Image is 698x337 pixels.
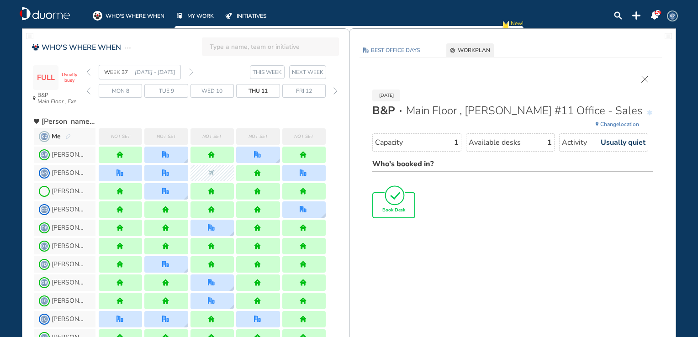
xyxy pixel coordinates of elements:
[282,84,326,98] div: day Fri
[371,46,420,55] span: BEST OFFICE DAYS
[162,297,169,304] img: home.de338a94.svg
[300,151,307,158] img: home.de338a94.svg
[162,224,169,231] img: home.de338a94.svg
[26,32,33,40] div: fullwidthpage
[41,297,48,305] span: JP
[52,316,86,323] span: [PERSON_NAME]
[292,68,323,77] span: NEXT WEEK
[52,151,86,158] span: [PERSON_NAME]
[300,206,307,213] div: office
[144,84,188,98] div: day Tue
[162,316,169,322] img: office.a375675b.svg
[162,297,169,304] div: home
[30,63,83,108] section: location-indicator
[116,188,123,195] img: home.de338a94.svg
[116,316,123,322] div: office
[254,224,261,231] div: home
[296,86,312,95] span: Fri 12
[254,151,261,158] img: office.a375675b.svg
[93,11,164,21] a: WHO'S WHERE WHEN
[655,10,661,15] span: 175
[458,46,490,55] span: WORKPLAN
[20,7,70,21] a: duome-logo-whitelogologo-notext
[184,158,188,163] img: grid-tooltip.ec663082.svg
[224,11,233,21] div: initiatives-off
[600,121,619,128] span: Change
[116,224,123,231] img: home.de338a94.svg
[34,119,39,124] img: heart-black.4c634c71.svg
[184,158,188,163] div: location dialog
[300,279,307,286] img: home.de338a94.svg
[300,297,307,304] div: home
[33,96,36,100] div: location-pin-black
[52,279,86,286] span: [PERSON_NAME]
[208,242,215,249] div: home
[41,316,48,323] span: JC
[116,242,123,249] div: home
[106,11,164,21] span: WHO'S WHERE WHEN
[58,72,80,83] span: capacity-text
[300,169,307,176] img: office.a375675b.svg
[162,206,169,213] img: home.de338a94.svg
[42,117,95,126] span: collapse team
[189,68,193,76] div: forward week
[174,11,214,21] a: MY WORK
[446,43,494,57] button: settings-cog-404040WORKPLAN
[208,188,215,195] div: home
[86,65,193,79] div: week navigation
[300,188,307,195] div: home
[208,151,215,158] div: home
[300,224,307,231] div: home
[52,224,86,232] span: [PERSON_NAME]
[250,65,285,79] button: this week
[300,297,307,304] img: home.de338a94.svg
[595,121,599,127] div: location-pin-4175b1
[116,188,123,195] div: home
[450,47,455,53] img: settings-cog-404040.ec54328e.svg
[20,7,70,21] div: duome-logo-whitelogo
[112,86,129,95] span: Mon 8
[254,297,261,304] img: home.de338a94.svg
[162,279,169,286] div: home
[372,90,400,101] span: [DATE]
[116,297,123,304] div: home
[208,261,215,268] div: home
[41,133,48,140] span: KZ
[363,47,369,53] img: office-6184ad.727518b9.svg
[65,134,71,140] img: pen-edit.0ace1a30.svg
[159,86,174,95] span: Tue 9
[162,188,169,195] div: office
[174,11,184,21] div: mywork-off
[41,279,48,286] span: GB
[65,134,71,140] div: pen-edit
[360,43,423,57] button: office-6184adBEST OFFICE DAYS
[236,84,280,98] div: day Thu selected
[300,224,307,231] img: home.de338a94.svg
[254,242,261,249] div: home
[190,84,234,98] div: day Wed
[253,68,282,77] span: THIS WEEK
[665,32,672,40] div: fullwidthpage
[208,261,215,268] img: home.de338a94.svg
[275,158,280,163] div: location dialog
[116,169,123,176] div: office
[501,19,511,33] img: new-notification.cd065810.svg
[254,261,261,268] img: home.de338a94.svg
[20,7,70,21] img: duome-logo-whitelogo.b0ca3abf.svg
[300,261,307,268] div: home
[321,213,326,218] img: grid-tooltip.ec663082.svg
[86,87,90,95] img: thin-left-arrow-grey.f0cbfd8f.svg
[254,224,261,231] img: home.de338a94.svg
[300,261,307,268] img: home.de338a94.svg
[363,47,369,53] div: office-6184ad
[116,151,123,158] img: home.de338a94.svg
[450,47,455,53] div: settings-cog-404040
[254,316,261,322] div: office
[32,43,39,51] img: whoswherewhen-red-on.68b911c1.svg
[52,297,86,305] span: [PERSON_NAME]
[162,224,169,231] div: home
[208,279,215,286] div: office
[208,151,215,158] img: home.de338a94.svg
[52,242,86,250] span: [PERSON_NAME]
[300,188,307,195] img: home.de338a94.svg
